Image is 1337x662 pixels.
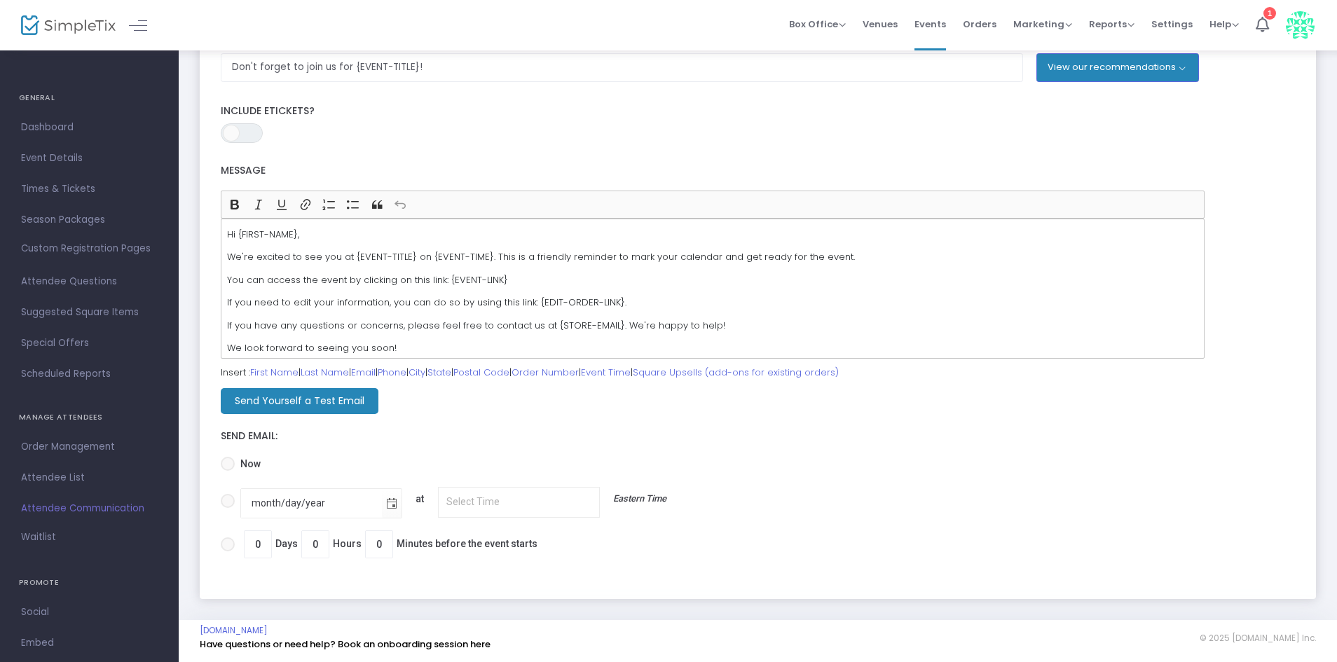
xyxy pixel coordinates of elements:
span: Dashboard [21,118,158,137]
span: Attendee Communication [21,499,158,518]
span: Scheduled Reports [21,365,158,383]
span: Order Management [21,438,158,456]
span: Special Offers [21,334,158,352]
h4: MANAGE ATTENDEES [19,404,160,432]
p: We're excited to see you at {EVENT-TITLE} on {EVENT-TIME}. This is a friendly reminder to mark yo... [227,250,1198,264]
span: Event Details [21,149,158,167]
span: Reports [1089,18,1134,31]
label: Send Email: [221,430,1295,443]
span: | [631,366,839,379]
span: Custom Registration Pages [21,242,151,256]
span: Now [235,457,261,471]
div: Editor toolbar [221,191,1205,219]
p: We look forward to seeing you soon! [227,341,1198,355]
p: You can access the event by clicking on this link: {EVENT-LINK} [227,273,1198,287]
div: 1 [1263,7,1276,20]
a: Postal Code [453,366,509,379]
input: DaysHoursMinutes before the event starts [245,531,271,558]
span: Settings [1151,6,1193,42]
p: at [409,492,432,509]
span: Orders [963,6,996,42]
span: Days Hours [235,530,537,558]
span: Minutes before the event starts [397,537,537,551]
a: [DOMAIN_NAME] [200,625,268,636]
p: Hi {FIRST-NAME}, [227,228,1198,242]
a: Order Number [512,366,579,379]
span: Marketing [1013,18,1072,31]
button: View our recommendations [1036,53,1199,81]
a: Phone [378,366,406,379]
span: Attendee Questions [21,273,158,291]
input: Enter Subject [221,53,1023,82]
label: Message [221,157,1205,186]
span: Attendee List [21,469,158,487]
input: Toggle calendaratEastern Time [438,487,600,517]
span: Box Office [789,18,846,31]
span: Season Packages [21,211,158,229]
form: Insert : | | | | | | | | [221,18,1295,584]
input: Toggle calendaratEastern Time [241,489,382,518]
p: If you need to edit your information, you can do so by using this link: {EDIT-ORDER-LINK}. [227,296,1198,310]
input: DaysHoursMinutes before the event starts [302,531,329,558]
label: Include Etickets? [221,105,1295,118]
a: Last Name [301,366,349,379]
p: If you have any questions or concerns, please feel free to contact us at {STORE-EMAIL}. We're hap... [227,319,1198,333]
div: Rich Text Editor, main [221,219,1205,359]
span: Times & Tickets [21,180,158,198]
h4: PROMOTE [19,569,160,597]
m-button: Send Yourself a Test Email [221,388,378,414]
h4: GENERAL [19,84,160,112]
button: Toggle calendar [382,490,402,518]
span: Events [914,6,946,42]
span: Suggested Square Items [21,303,158,322]
span: Venues [863,6,898,42]
input: DaysHoursMinutes before the event starts [366,531,392,558]
a: Email [351,366,376,379]
span: Social [21,603,158,621]
a: State [427,366,451,379]
a: Have questions or need help? Book an onboarding session here [200,637,491,651]
span: Embed [21,634,158,652]
a: First Name [250,366,299,379]
p: Eastern Time [607,492,674,509]
span: Help [1209,18,1239,31]
a: Event Time [581,366,631,379]
a: City [409,366,425,379]
span: © 2025 [DOMAIN_NAME] Inc. [1200,633,1316,644]
a: Square Upsells (add-ons for existing orders) [633,366,839,379]
span: Waitlist [21,530,56,544]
